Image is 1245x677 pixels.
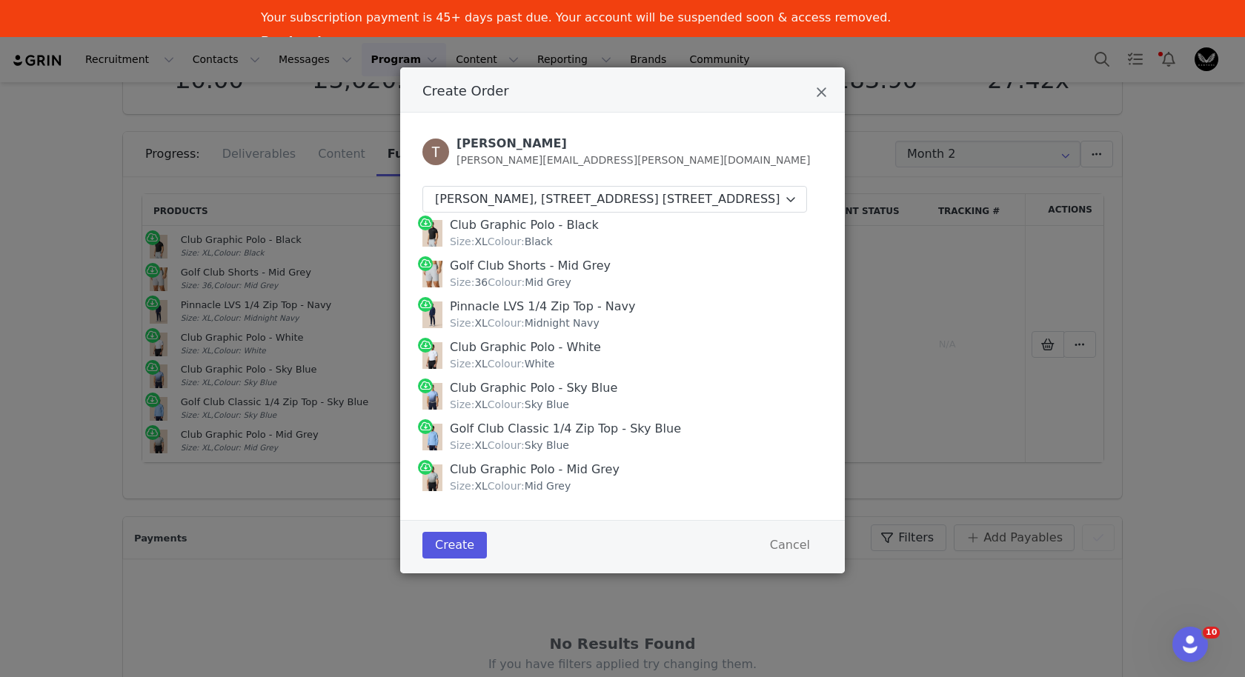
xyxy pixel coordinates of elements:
[450,439,474,451] span: Size:
[450,461,620,478] div: Club Graphic Polo - Mid Grey
[450,480,474,492] span: Size:
[450,338,601,356] div: Club Graphic Polo - White
[422,424,442,450] img: GMC40686_SkyBlueMidnightNavy_002.jpg
[1172,627,1208,662] iframe: Intercom live chat
[488,317,525,329] span: Colour:
[435,190,780,208] div: [PERSON_NAME], [STREET_ADDRESS] [STREET_ADDRESS]
[488,236,525,247] span: Colour:
[12,12,608,28] body: Rich Text Area. Press ALT-0 for help.
[422,301,442,328] img: GME40990_MidnightNavy_001.jpg
[488,236,553,247] span: Black
[450,298,635,316] div: Pinnacle LVS 1/4 Zip Top - Navy
[422,220,442,247] img: GME30993-BLACK-MIDGREY-01.jpg
[488,276,525,288] span: Colour:
[450,358,488,370] span: XL
[450,358,474,370] span: Size:
[1203,627,1220,638] span: 10
[450,257,611,275] div: Golf Club Shorts - Mid Grey
[450,216,599,234] div: Club Graphic Polo - Black
[488,439,569,451] span: Sky Blue
[488,398,569,410] span: Sky Blue
[450,398,474,410] span: Size:
[261,10,891,25] div: Your subscription payment is 45+ days past due. Your account will be suspended soon & access remo...
[488,358,525,370] span: Colour:
[450,317,474,329] span: Size:
[450,420,681,438] div: Golf Club Classic 1/4 Zip Top - Sky Blue
[450,317,488,329] span: XL
[488,480,571,492] span: Mid Grey
[422,342,442,369] img: GME30993_MightnightNavyWhite_003.jpg
[422,261,442,287] img: GMC20787-MIDGREY-02.jpg
[422,383,442,410] img: GME30994-SKYBLUE-MIDNIGHTNAVY-01.jpg
[488,439,525,451] span: Colour:
[488,317,600,329] span: Midnight Navy
[261,34,344,50] a: Pay Invoices
[450,276,488,288] span: 36
[422,186,807,213] button: [PERSON_NAME], [STREET_ADDRESS] [STREET_ADDRESS]
[450,480,488,492] span: XL
[488,398,525,410] span: Colour:
[488,358,555,370] span: White
[400,67,845,573] div: Create Order
[450,379,617,397] div: Club Graphic Polo - Sky Blue
[422,464,442,491] img: GME30994_MidGreyGunMetal_005.jpg
[450,276,474,288] span: Size:
[488,276,571,288] span: Mid Grey
[450,236,488,247] span: XL
[450,236,474,247] span: Size:
[488,480,525,492] span: Colour:
[450,398,488,410] span: XL
[450,439,488,451] span: XL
